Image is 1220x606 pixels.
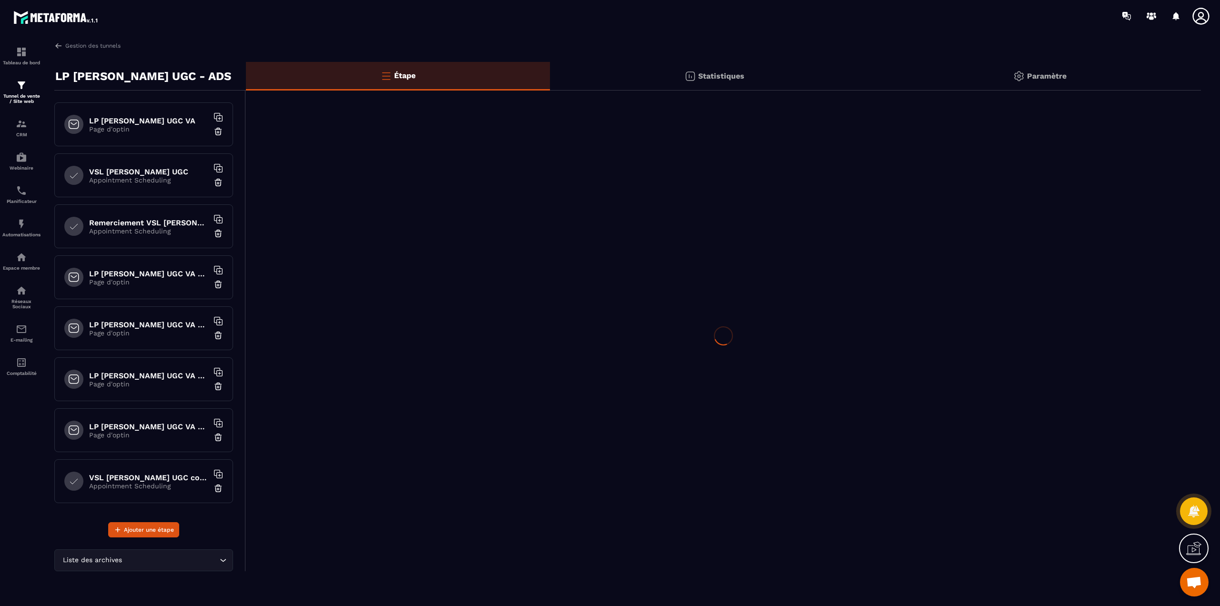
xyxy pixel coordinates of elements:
img: trash [213,433,223,442]
p: Comptabilité [2,371,41,376]
h6: VSL [PERSON_NAME] UGC copy [89,473,208,482]
img: automations [16,151,27,163]
img: arrow [54,41,63,50]
p: Page d'optin [89,380,208,388]
p: Étape [394,71,416,80]
img: formation [16,118,27,130]
img: trash [213,127,223,136]
a: Mở cuộc trò chuyện [1180,568,1209,596]
p: Réseaux Sociaux [2,299,41,309]
h6: LP [PERSON_NAME] UGC VA copy [89,269,208,278]
p: Page d'optin [89,431,208,439]
p: Espace membre [2,265,41,271]
img: social-network [16,285,27,296]
p: Page d'optin [89,329,208,337]
a: formationformationTunnel de vente / Site web [2,72,41,111]
h6: Remerciement VSL [PERSON_NAME] [89,218,208,227]
img: logo [13,9,99,26]
p: Appointment Scheduling [89,482,208,490]
span: Ajouter une étape [124,525,174,535]
img: email [16,323,27,335]
img: bars-o.4a397970.svg [380,70,392,81]
p: Tableau de bord [2,60,41,65]
img: accountant [16,357,27,368]
a: automationsautomationsAutomatisations [2,211,41,244]
div: Search for option [54,549,233,571]
p: Statistiques [698,71,744,81]
img: trash [213,280,223,289]
a: emailemailE-mailing [2,316,41,350]
a: automationsautomationsEspace membre [2,244,41,278]
img: stats.20deebd0.svg [684,71,696,82]
p: Appointment Scheduling [89,227,208,235]
p: LP [PERSON_NAME] UGC - ADS [55,67,231,86]
p: Page d'optin [89,125,208,133]
p: Tunnel de vente / Site web [2,93,41,104]
a: formationformationCRM [2,111,41,144]
img: trash [213,178,223,187]
p: E-mailing [2,337,41,343]
span: Liste des archives [61,555,124,566]
h6: LP [PERSON_NAME] UGC VA [89,116,208,125]
p: Appointment Scheduling [89,176,208,184]
h6: LP [PERSON_NAME] UGC VA copy [89,371,208,380]
img: trash [213,331,223,340]
img: scheduler [16,185,27,196]
img: trash [213,229,223,238]
p: Automatisations [2,232,41,237]
img: trash [213,484,223,493]
img: trash [213,382,223,391]
h6: LP [PERSON_NAME] UGC VA copy [89,320,208,329]
p: Planificateur [2,199,41,204]
a: formationformationTableau de bord [2,39,41,72]
h6: LP [PERSON_NAME] UGC VA copy [89,422,208,431]
h6: VSL [PERSON_NAME] UGC [89,167,208,176]
p: Paramètre [1027,71,1067,81]
p: Page d'optin [89,278,208,286]
a: accountantaccountantComptabilité [2,350,41,383]
img: formation [16,46,27,58]
input: Search for option [124,555,217,566]
img: automations [16,252,27,263]
a: automationsautomationsWebinaire [2,144,41,178]
button: Ajouter une étape [108,522,179,537]
a: social-networksocial-networkRéseaux Sociaux [2,278,41,316]
a: Gestion des tunnels [54,41,121,50]
img: formation [16,80,27,91]
img: setting-gr.5f69749f.svg [1013,71,1025,82]
p: Webinaire [2,165,41,171]
p: CRM [2,132,41,137]
img: automations [16,218,27,230]
a: schedulerschedulerPlanificateur [2,178,41,211]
